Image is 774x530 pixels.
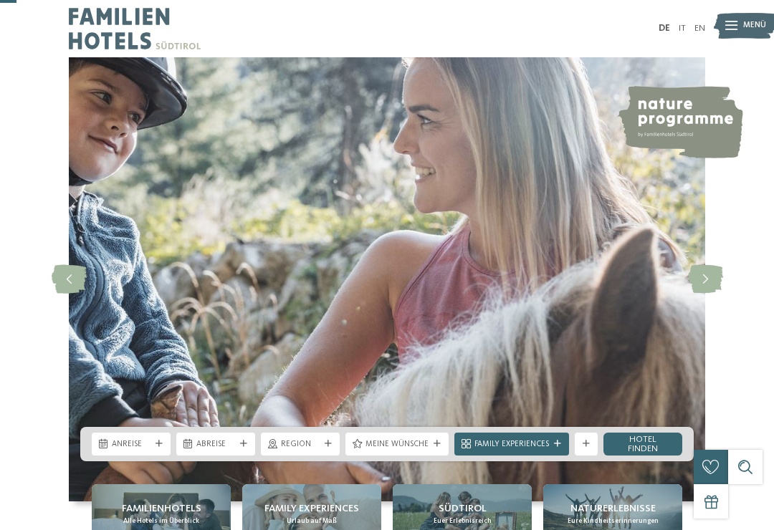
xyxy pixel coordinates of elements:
[617,86,743,158] img: nature programme by Familienhotels Südtirol
[365,439,429,450] span: Meine Wünsche
[659,24,670,33] a: DE
[196,439,235,450] span: Abreise
[112,439,150,450] span: Anreise
[570,501,656,516] span: Naturerlebnisse
[568,516,659,526] span: Eure Kindheitserinnerungen
[694,24,705,33] a: EN
[603,433,682,456] a: Hotel finden
[679,24,686,33] a: IT
[474,439,549,450] span: Family Experiences
[287,516,337,526] span: Urlaub auf Maß
[69,57,705,501] img: Familienhotels Südtirol: The happy family places
[439,501,487,516] span: Südtirol
[434,516,492,526] span: Euer Erlebnisreich
[743,20,766,32] span: Menü
[123,516,199,526] span: Alle Hotels im Überblick
[122,501,201,516] span: Familienhotels
[264,501,359,516] span: Family Experiences
[281,439,320,450] span: Region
